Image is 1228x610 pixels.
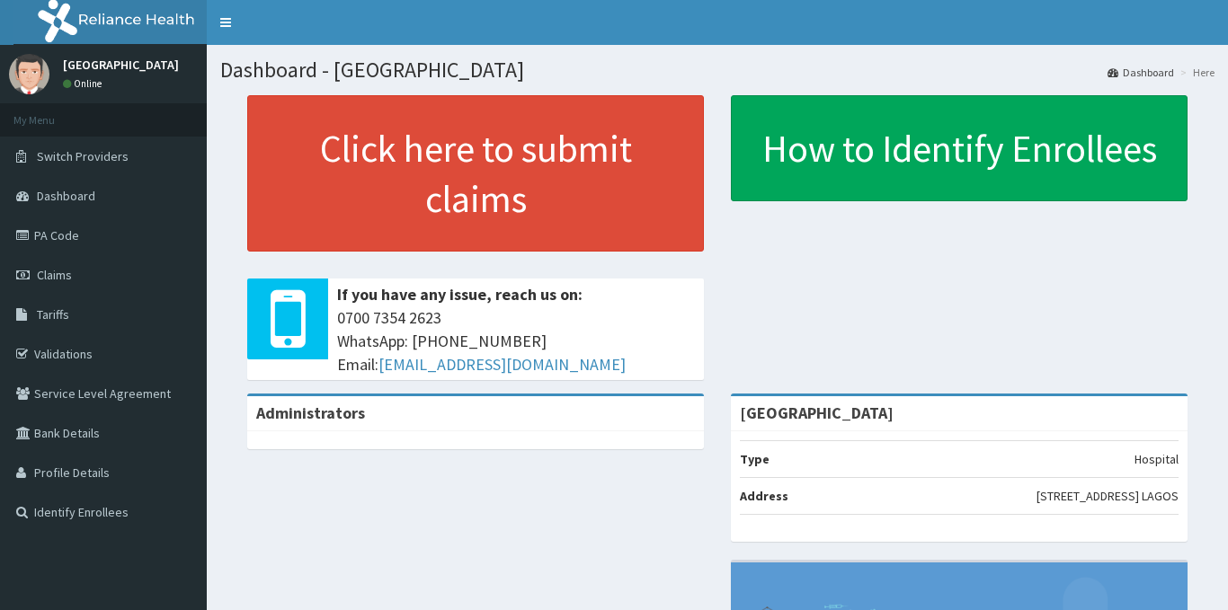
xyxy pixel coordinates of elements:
[63,77,106,90] a: Online
[37,148,129,164] span: Switch Providers
[740,451,770,467] b: Type
[247,95,704,252] a: Click here to submit claims
[378,354,626,375] a: [EMAIL_ADDRESS][DOMAIN_NAME]
[731,95,1188,201] a: How to Identify Enrollees
[9,54,49,94] img: User Image
[740,402,894,423] strong: [GEOGRAPHIC_DATA]
[37,306,69,323] span: Tariffs
[337,306,695,376] span: 0700 7354 2623 WhatsApp: [PHONE_NUMBER] Email:
[1135,450,1179,468] p: Hospital
[1037,487,1179,505] p: [STREET_ADDRESS] LAGOS
[256,402,365,423] b: Administrators
[63,58,179,71] p: [GEOGRAPHIC_DATA]
[37,188,95,204] span: Dashboard
[740,488,788,504] b: Address
[1108,65,1174,80] a: Dashboard
[220,58,1215,82] h1: Dashboard - [GEOGRAPHIC_DATA]
[337,284,583,305] b: If you have any issue, reach us on:
[1176,65,1215,80] li: Here
[37,267,72,283] span: Claims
